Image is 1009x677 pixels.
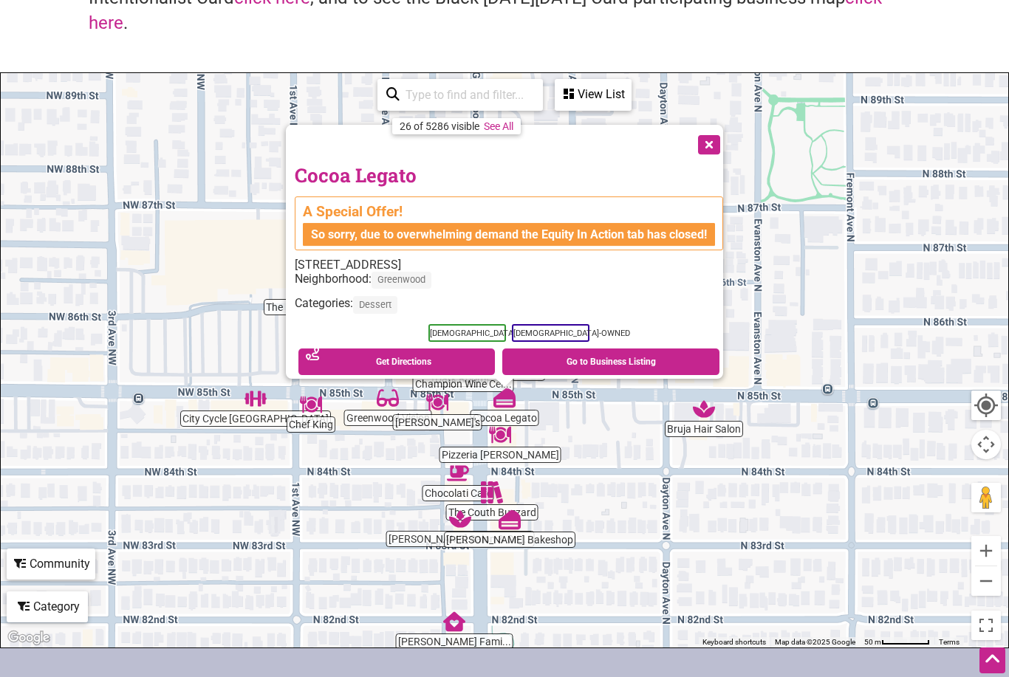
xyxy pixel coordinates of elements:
div: See a list of the visible businesses [555,79,632,111]
button: Your Location [971,391,1001,420]
div: Community [8,550,94,578]
button: Zoom out [971,566,1001,596]
button: Keyboard shortcuts [702,637,766,647]
img: Google [4,628,53,647]
button: Map Scale: 50 m per 62 pixels [860,637,934,647]
div: City Cycle Seattle [239,382,273,416]
button: Drag Pegman onto the map to open Street View [971,483,1001,512]
div: Gordito's [420,385,454,419]
div: Greenwood Vision [371,381,405,415]
div: Pizzeria La Rocca [483,418,517,452]
a: Cocoa Legato [295,162,417,188]
a: See All [484,120,513,132]
div: [STREET_ADDRESS] [295,258,723,272]
span: 50 m [864,638,881,646]
div: Scroll Back to Top [979,647,1005,673]
div: The Couth Buzzard [475,475,509,509]
a: Open this area in Google Maps (opens a new window) [4,628,53,647]
button: Toggle fullscreen view [970,609,1002,642]
span: [DEMOGRAPHIC_DATA]-Owned [428,324,506,342]
button: Zoom in [971,536,1001,566]
div: Cocoa Legato [488,381,521,415]
div: Bruja Hair Salon [687,392,721,426]
div: Filter by category [7,591,88,622]
a: Go to Business Listing [502,348,719,375]
div: 26 of 5286 visible [400,120,479,132]
div: Linda Fukuda Family Dentistry [437,605,471,639]
span: Map data ©2025 Google [775,638,855,646]
span: Dessert [353,296,397,313]
div: Chocolati Café [441,456,475,490]
div: Neighborhood: [295,272,723,296]
button: Close [689,125,726,162]
div: Filter by Community [7,549,95,580]
div: So sorry, due to overwhelming demand the Equity In Action tab has closed! [303,223,715,246]
span: [DEMOGRAPHIC_DATA]-Owned [512,324,589,342]
button: Map camera controls [971,430,1001,459]
div: Chef King [294,388,328,422]
a: Get Directions [298,348,495,375]
a: Terms (opens in new tab) [939,638,960,646]
div: View List [556,80,630,109]
div: Category [8,593,86,621]
div: Type to search and filter [377,79,543,111]
div: A Special Offer! [303,201,715,223]
div: Coyle's Bakeshop [493,503,527,537]
div: Hazel Salon & Organics [443,502,477,536]
div: Categories: [295,296,723,320]
div: Champion Wine Cellars [446,347,480,381]
span: Greenwood [372,272,431,289]
input: Type to find and filter... [400,80,534,109]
